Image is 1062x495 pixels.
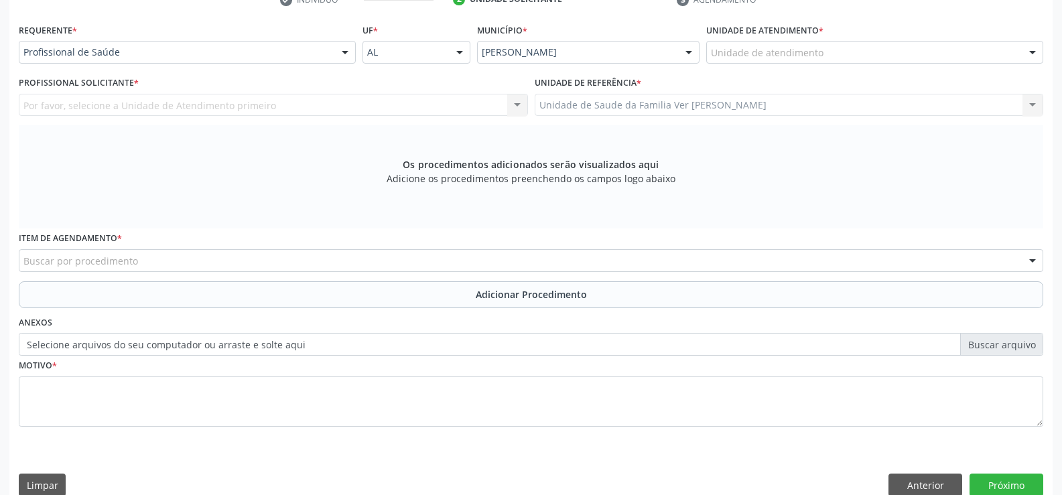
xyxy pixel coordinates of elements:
span: Adicione os procedimentos preenchendo os campos logo abaixo [387,171,675,186]
span: Unidade de atendimento [711,46,823,60]
span: Os procedimentos adicionados serão visualizados aqui [403,157,659,171]
label: Município [477,20,527,41]
label: Profissional Solicitante [19,73,139,94]
span: Buscar por procedimento [23,254,138,268]
label: Motivo [19,356,57,376]
label: Unidade de referência [535,73,641,94]
span: AL [367,46,443,59]
label: Anexos [19,313,52,334]
span: Profissional de Saúde [23,46,328,59]
label: UF [362,20,378,41]
span: Adicionar Procedimento [476,287,587,301]
span: [PERSON_NAME] [482,46,672,59]
label: Requerente [19,20,77,41]
label: Item de agendamento [19,228,122,249]
label: Unidade de atendimento [706,20,823,41]
button: Adicionar Procedimento [19,281,1043,308]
